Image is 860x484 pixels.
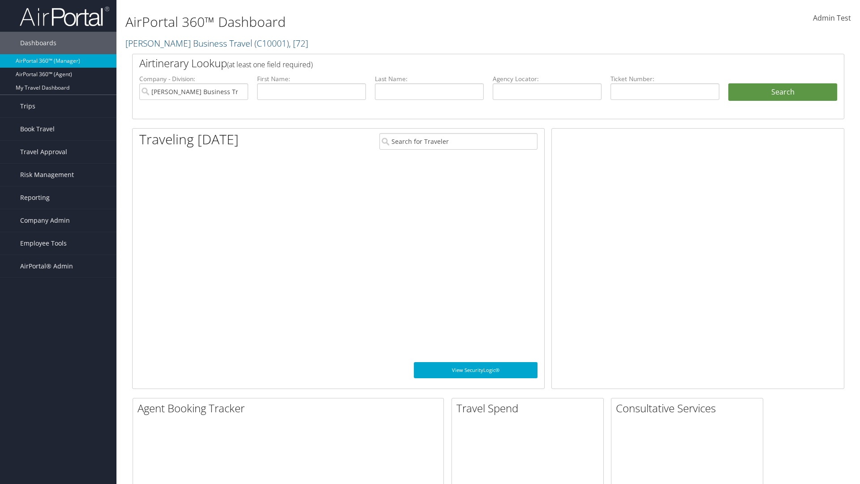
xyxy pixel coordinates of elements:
[616,401,763,416] h2: Consultative Services
[20,186,50,209] span: Reporting
[289,37,308,49] span: , [ 72 ]
[20,232,67,255] span: Employee Tools
[813,4,851,32] a: Admin Test
[20,164,74,186] span: Risk Management
[254,37,289,49] span: ( C10001 )
[20,32,56,54] span: Dashboards
[125,37,308,49] a: [PERSON_NAME] Business Travel
[139,74,248,83] label: Company - Division:
[20,95,35,117] span: Trips
[414,362,537,378] a: View SecurityLogic®
[138,401,443,416] h2: Agent Booking Tracker
[379,133,537,150] input: Search for Traveler
[813,13,851,23] span: Admin Test
[125,13,609,31] h1: AirPortal 360™ Dashboard
[139,56,778,71] h2: Airtinerary Lookup
[20,141,67,163] span: Travel Approval
[493,74,602,83] label: Agency Locator:
[728,83,837,101] button: Search
[456,401,603,416] h2: Travel Spend
[20,6,109,27] img: airportal-logo.png
[20,118,55,140] span: Book Travel
[375,74,484,83] label: Last Name:
[257,74,366,83] label: First Name:
[20,209,70,232] span: Company Admin
[139,130,239,149] h1: Traveling [DATE]
[227,60,313,69] span: (at least one field required)
[611,74,719,83] label: Ticket Number:
[20,255,73,277] span: AirPortal® Admin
